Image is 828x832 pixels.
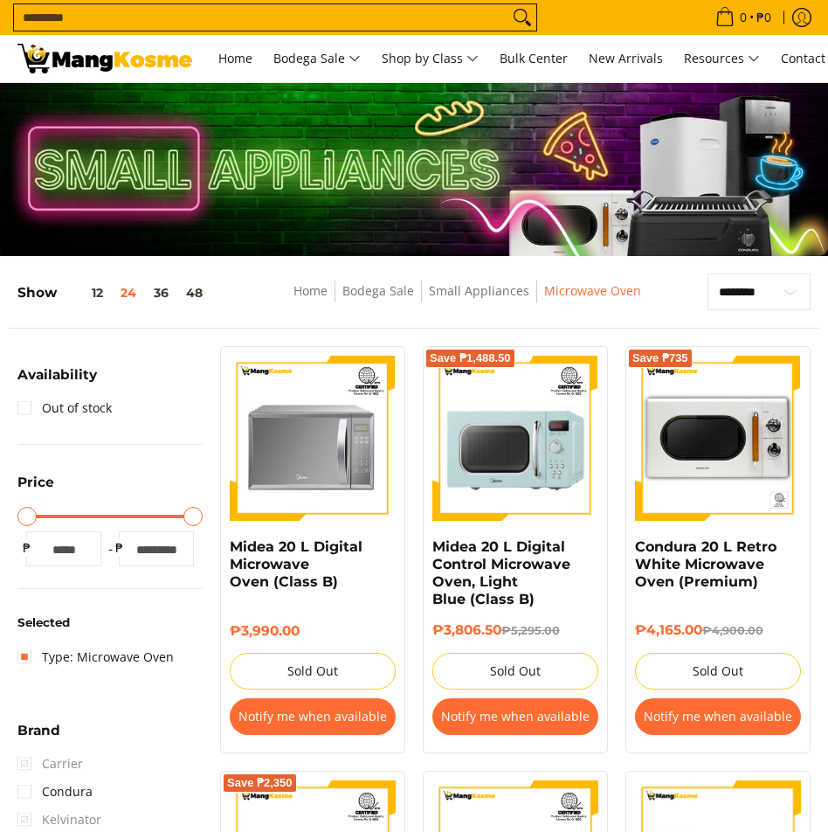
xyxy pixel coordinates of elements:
[432,538,570,607] a: Midea 20 L Digital Control Microwave Oven, Light Blue (Class B)
[177,286,211,300] button: 48
[265,35,369,82] a: Bodega Sale
[432,356,598,522] img: Midea 20 L Digital Control Microwave Oven, Light Blue (Class B)
[17,475,54,502] summary: Open
[491,35,576,82] a: Bulk Center
[635,538,776,590] a: Condura 20 L Retro White Microwave Oven (Premium)
[230,653,396,690] button: Sold Out
[293,282,328,299] a: Home
[382,48,479,70] span: Shop by Class
[17,750,83,778] span: Carrier
[210,35,261,82] a: Home
[17,44,192,73] img: Small Appliances l Mang Kosme: Home Appliances Warehouse Sale Microwave Oven
[17,724,60,750] summary: Open
[373,35,487,82] a: Shop by Class
[227,778,293,788] span: Save ₱2,350
[17,368,97,381] span: Availability
[500,50,568,66] span: Bulk Center
[17,475,54,489] span: Price
[432,698,598,735] button: Notify me when available
[57,286,112,300] button: 12
[17,368,97,394] summary: Open
[17,284,211,301] h5: Show
[230,356,396,522] img: Midea 20 L Digital Microwave Oven (Class B)
[544,281,641,302] span: Microwave Oven
[17,643,174,671] a: Type: Microwave Oven
[702,624,763,637] del: ₱4,900.00
[17,724,60,737] span: Brand
[112,286,145,300] button: 24
[430,353,511,364] span: Save ₱1,488.50
[635,356,801,522] img: condura-vintage-style-20-liter-micowave-oven-with-icc-sticker-class-a-full-front-view-mang-kosme
[230,622,396,639] h6: ₱3,990.00
[432,621,598,639] h6: ₱3,806.50
[17,615,203,630] h6: Selected
[501,624,560,637] del: ₱5,295.00
[632,353,688,364] span: Save ₱735
[675,35,769,82] a: Resources
[589,50,663,66] span: New Arrivals
[145,286,177,300] button: 36
[273,48,361,70] span: Bodega Sale
[230,538,362,590] a: Midea 20 L Digital Microwave Oven (Class B)
[17,539,35,557] span: ₱
[684,48,760,70] span: Resources
[737,11,749,24] span: 0
[17,394,112,422] a: Out of stock
[635,653,801,690] button: Sold Out
[754,11,774,24] span: ₱0
[230,698,396,735] button: Notify me when available
[342,282,414,299] a: Bodega Sale
[429,282,529,299] a: Small Appliances
[710,8,776,27] span: •
[635,698,801,735] button: Notify me when available
[635,621,801,639] h6: ₱4,165.00
[218,50,252,66] span: Home
[508,4,536,31] button: Search
[580,35,672,82] a: New Arrivals
[432,653,598,690] button: Sold Out
[110,539,128,557] span: ₱
[17,778,93,806] a: Condura
[244,281,690,320] nav: Breadcrumbs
